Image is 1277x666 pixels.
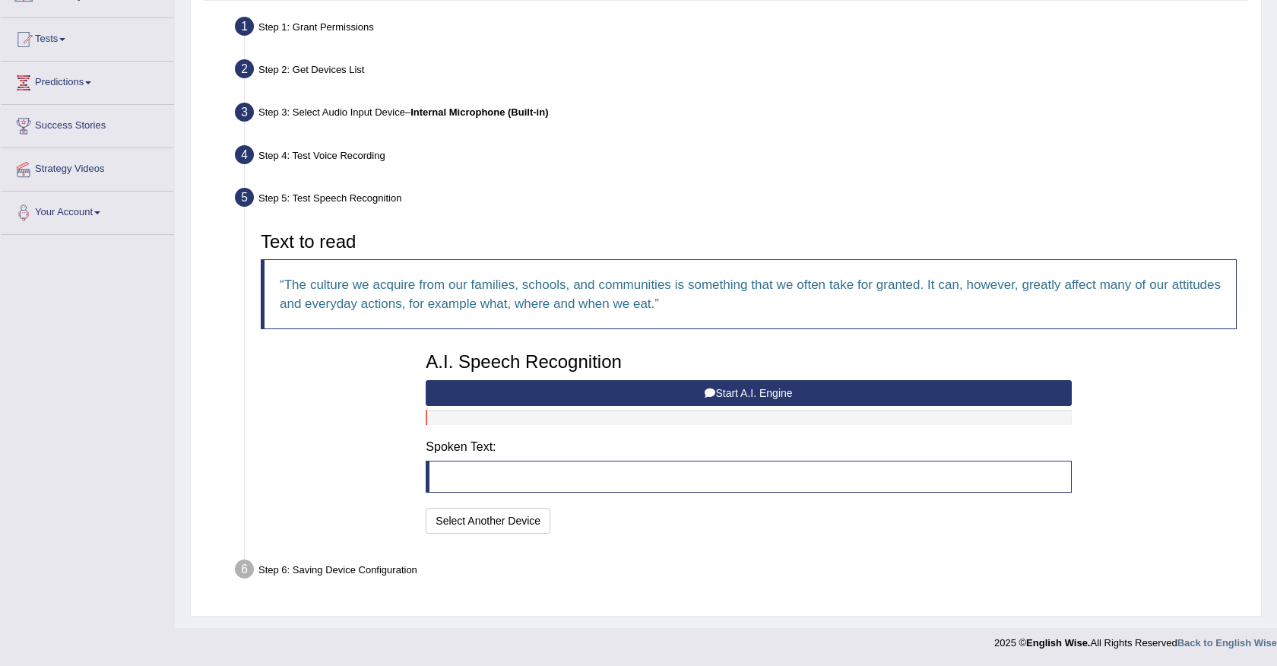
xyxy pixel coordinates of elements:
button: Start A.I. Engine [426,380,1071,406]
a: Back to English Wise [1177,637,1277,649]
a: Strategy Videos [1,148,174,186]
div: 2025 © All Rights Reserved [994,628,1277,650]
button: Select Another Device [426,508,550,534]
div: Step 6: Saving Device Configuration [228,555,1254,588]
a: Your Account [1,192,174,230]
b: Internal Microphone (Built-in) [410,106,548,118]
div: Step 2: Get Devices List [228,55,1254,88]
span: – [405,106,549,118]
div: Step 3: Select Audio Input Device [228,98,1254,132]
h4: Spoken Text: [426,440,1071,454]
h3: A.I. Speech Recognition [426,352,1071,372]
q: The culture we acquire from our families, schools, and communities is something that we often tak... [280,277,1221,311]
a: Success Stories [1,105,174,143]
div: Step 1: Grant Permissions [228,12,1254,46]
a: Tests [1,18,174,56]
strong: English Wise. [1026,637,1090,649]
a: Predictions [1,62,174,100]
h3: Text to read [261,232,1237,252]
div: Step 4: Test Voice Recording [228,141,1254,174]
div: Step 5: Test Speech Recognition [228,183,1254,217]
